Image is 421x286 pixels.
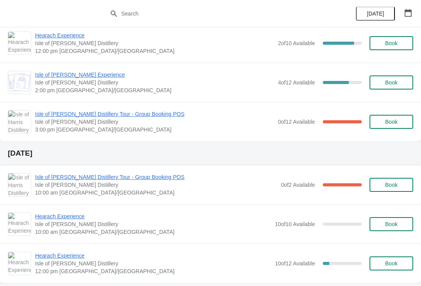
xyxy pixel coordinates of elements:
span: Isle of [PERSON_NAME] Distillery [35,118,274,126]
img: Isle of Harris Gin Experience | Isle of Harris Distillery | 2:00 pm Europe/London [8,73,31,92]
span: Isle of [PERSON_NAME] Distillery [35,260,271,267]
button: Book [370,36,413,50]
button: Book [370,75,413,89]
button: Book [370,217,413,231]
span: [DATE] [367,11,384,17]
img: Isle of Harris Distillery Tour - Group Booking POS | Isle of Harris Distillery | 3:00 pm Europe/L... [8,111,31,133]
span: Book [385,221,398,227]
span: Isle of [PERSON_NAME] Distillery Tour - Group Booking POS [35,110,274,118]
span: 10 of 10 Available [275,221,315,227]
span: Book [385,119,398,125]
span: 12:00 pm [GEOGRAPHIC_DATA]/[GEOGRAPHIC_DATA] [35,47,274,55]
span: 0 of 12 Available [278,119,315,125]
span: 10:00 am [GEOGRAPHIC_DATA]/[GEOGRAPHIC_DATA] [35,189,277,197]
input: Search [121,7,316,21]
h2: [DATE] [8,149,413,157]
button: Book [370,256,413,270]
img: Hearach Experience | Isle of Harris Distillery | 12:00 pm Europe/London [8,32,31,54]
span: Isle of [PERSON_NAME] Distillery [35,181,277,189]
span: Book [385,182,398,188]
span: 2:00 pm [GEOGRAPHIC_DATA]/[GEOGRAPHIC_DATA] [35,86,274,94]
img: Hearach Experience | Isle of Harris Distillery | 10:00 am Europe/London [8,213,31,235]
span: 10:00 am [GEOGRAPHIC_DATA]/[GEOGRAPHIC_DATA] [35,228,271,236]
span: 12:00 pm [GEOGRAPHIC_DATA]/[GEOGRAPHIC_DATA] [35,267,271,275]
span: 4 of 12 Available [278,79,315,86]
span: Book [385,40,398,46]
img: Hearach Experience | Isle of Harris Distillery | 12:00 pm Europe/London [8,252,31,275]
span: Isle of [PERSON_NAME] Distillery Tour - Group Booking POS [35,173,277,181]
button: [DATE] [356,7,395,21]
span: Isle of [PERSON_NAME] Distillery [35,79,274,86]
span: Hearach Experience [35,212,271,220]
span: 0 of 2 Available [281,182,315,188]
span: 3:00 pm [GEOGRAPHIC_DATA]/[GEOGRAPHIC_DATA] [35,126,274,133]
img: Isle of Harris Distillery Tour - Group Booking POS | Isle of Harris Distillery | 10:00 am Europe/... [8,174,31,196]
span: Book [385,79,398,86]
span: 10 of 12 Available [275,260,315,267]
button: Book [370,178,413,192]
span: 2 of 10 Available [278,40,315,46]
span: Book [385,260,398,267]
span: Isle of [PERSON_NAME] Distillery [35,39,274,47]
span: Isle of [PERSON_NAME] Experience [35,71,274,79]
span: Hearach Experience [35,32,274,39]
span: Isle of [PERSON_NAME] Distillery [35,220,271,228]
button: Book [370,115,413,129]
span: Hearach Experience [35,252,271,260]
